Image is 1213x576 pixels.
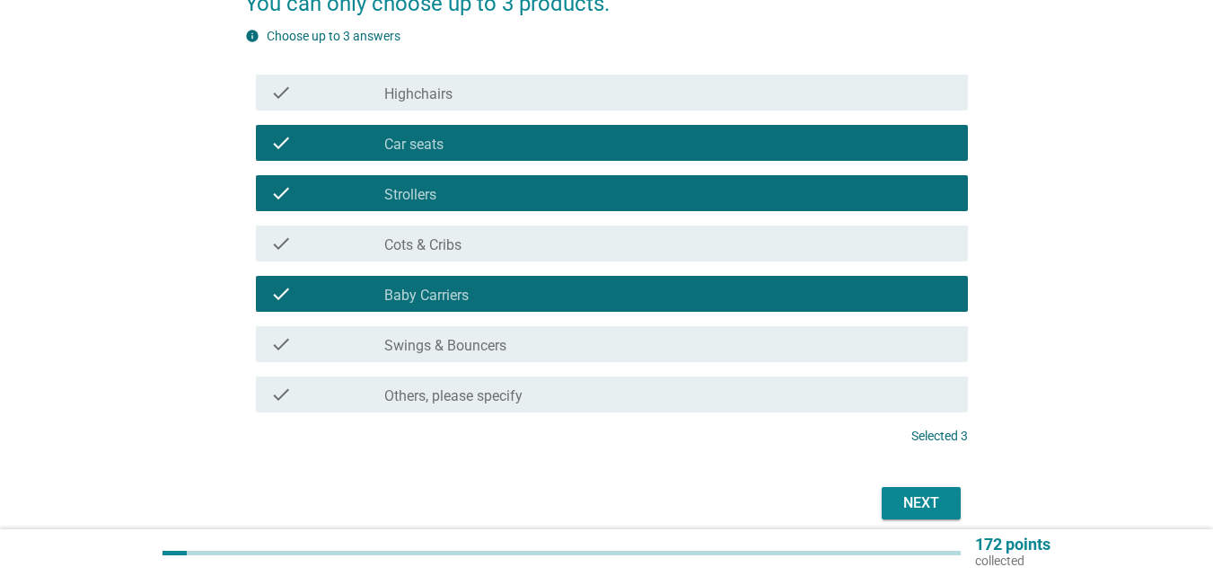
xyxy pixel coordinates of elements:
label: Cots & Cribs [384,236,461,254]
p: collected [975,553,1050,569]
i: check [270,233,292,254]
label: Car seats [384,136,444,154]
label: Others, please specify [384,387,523,405]
label: Baby Carriers [384,287,469,305]
i: check [270,283,292,305]
i: check [270,384,292,405]
button: Next [882,487,961,519]
label: Choose up to 3 answers [267,29,400,43]
p: 172 points [975,536,1050,553]
i: check [270,82,292,103]
i: check [270,132,292,154]
i: info [245,29,259,43]
p: Selected 3 [911,427,968,446]
label: Strollers [384,186,436,204]
i: check [270,182,292,204]
label: Swings & Bouncers [384,337,506,355]
i: check [270,333,292,355]
div: Next [896,492,946,514]
label: Highchairs [384,85,453,103]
